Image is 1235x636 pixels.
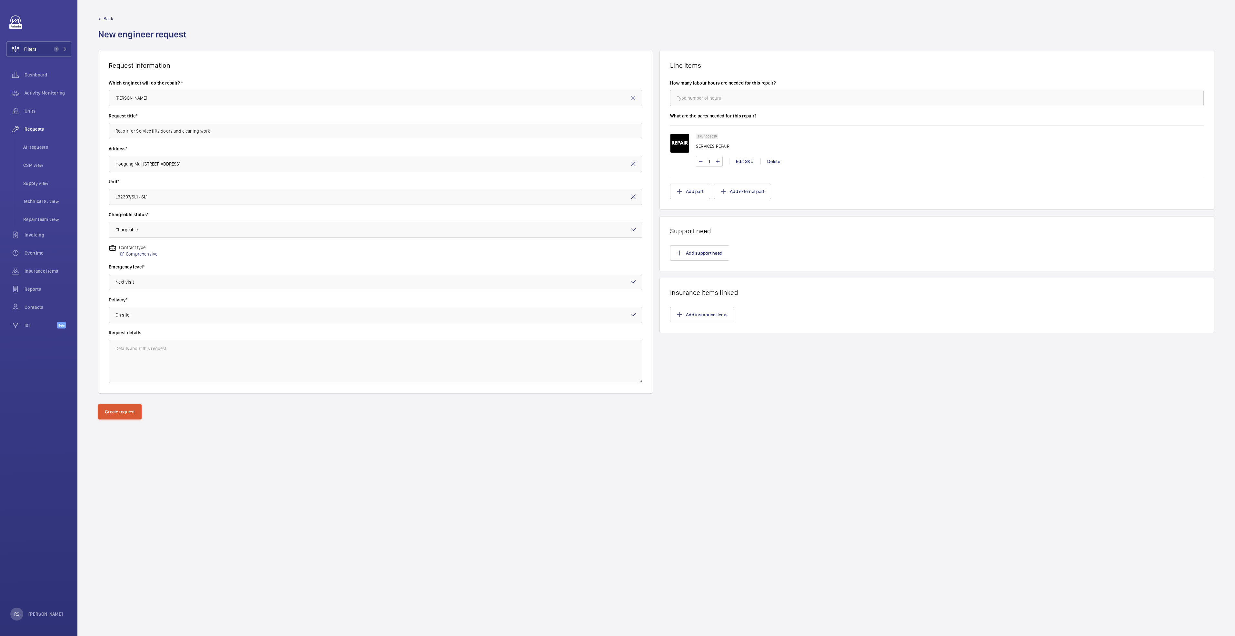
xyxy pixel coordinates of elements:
[109,61,642,69] h1: Request information
[104,15,113,22] span: Back
[25,268,71,274] span: Insurance items
[109,178,642,185] label: Unit*
[54,46,59,52] span: 1
[698,135,717,137] p: SKU 1008536
[109,264,642,270] label: Emergency level*
[28,611,63,617] p: [PERSON_NAME]
[670,61,1204,69] h1: Line items
[24,46,36,52] span: Filters
[714,184,771,199] button: Add external part
[25,90,71,96] span: Activity Monitoring
[23,180,71,187] span: Supply view
[115,227,138,232] span: Chargeable
[25,126,71,132] span: Requests
[729,158,760,165] div: Edit SKU
[109,146,642,152] label: Address*
[115,312,129,318] span: On site
[25,286,71,292] span: Reports
[6,41,71,57] button: Filters1
[109,80,642,86] label: Which engineer will do the repair? *
[23,198,71,205] span: Technical S. view
[23,144,71,150] span: All requests
[98,404,142,419] button: Create request
[670,134,689,153] img: 4IH7dyk0lKfVbRFSf4R9ywTe9GShna42_NoCtMvpQiKEiGqH.png
[109,189,642,205] input: Enter unit
[109,329,642,336] label: Request details
[109,211,642,218] label: Chargeable status*
[25,250,71,256] span: Overtime
[109,156,642,172] input: Enter address
[670,245,729,261] button: Add support need
[25,72,71,78] span: Dashboard
[57,322,66,328] span: Beta
[115,279,134,285] span: Next visit
[760,158,787,165] div: Delete
[109,90,642,106] input: Select engineer
[696,143,729,149] p: SERVICES REPAIR
[109,297,642,303] label: Delivery*
[25,108,71,114] span: Units
[670,90,1204,106] input: Type number of hours
[23,162,71,168] span: CSM view
[670,113,1204,119] label: What are the parts needed for this repair?
[670,80,1204,86] label: How many labour hours are needed for this repair?
[23,216,71,223] span: Repair team view
[25,322,57,328] span: IoT
[119,244,157,251] p: Contract type
[119,251,157,257] a: Comprehensive
[670,227,1204,235] h1: Support need
[109,123,642,139] input: Type request title
[98,28,190,51] h1: New engineer request
[25,304,71,310] span: Contacts
[670,288,1204,297] h1: Insurance items linked
[670,307,734,322] button: Add insurance items
[109,113,642,119] label: Request title*
[670,184,710,199] button: Add part
[25,232,71,238] span: Invoicing
[14,611,19,617] p: RS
